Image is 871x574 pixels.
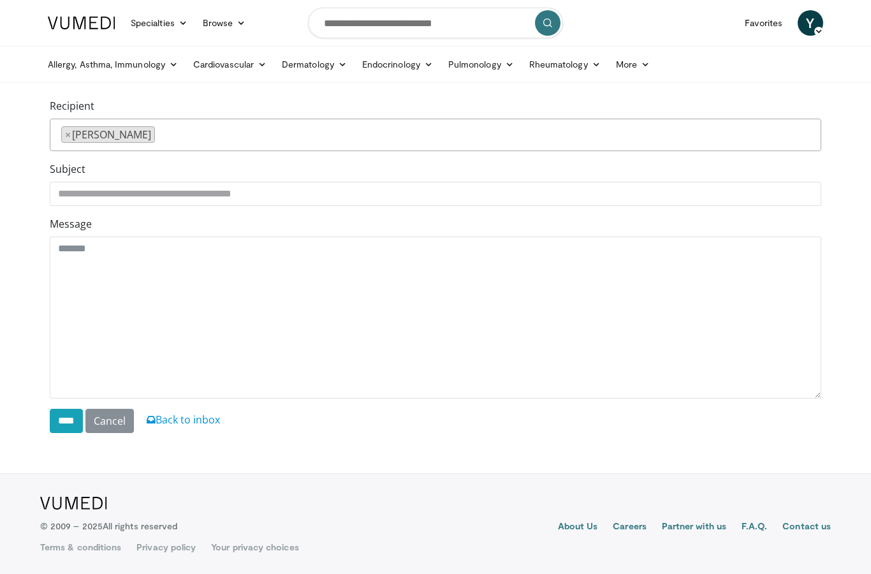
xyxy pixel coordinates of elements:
[50,216,92,232] label: Message
[613,520,647,535] a: Careers
[558,520,598,535] a: About Us
[798,10,823,36] a: Y
[186,52,274,77] a: Cardiovascular
[123,10,195,36] a: Specialties
[40,520,177,533] p: © 2009 – 2025
[782,520,831,535] a: Contact us
[211,541,298,554] a: Your privacy choices
[274,52,355,77] a: Dermatology
[50,98,94,114] label: Recipient
[40,52,186,77] a: Allergy, Asthma, Immunology
[61,126,155,143] li: Lawrence Robbins
[85,409,134,433] a: Cancel
[522,52,608,77] a: Rheumatology
[441,52,522,77] a: Pulmonology
[608,52,657,77] a: More
[355,52,441,77] a: Endocrinology
[662,520,726,535] a: Partner with us
[308,8,563,38] input: Search topics, interventions
[50,161,85,177] label: Subject
[65,127,71,142] span: ×
[742,520,767,535] a: F.A.Q.
[40,497,107,510] img: VuMedi Logo
[136,541,196,554] a: Privacy policy
[103,520,177,531] span: All rights reserved
[195,10,254,36] a: Browse
[737,10,790,36] a: Favorites
[147,413,220,427] a: Back to inbox
[40,541,121,554] a: Terms & conditions
[48,17,115,29] img: VuMedi Logo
